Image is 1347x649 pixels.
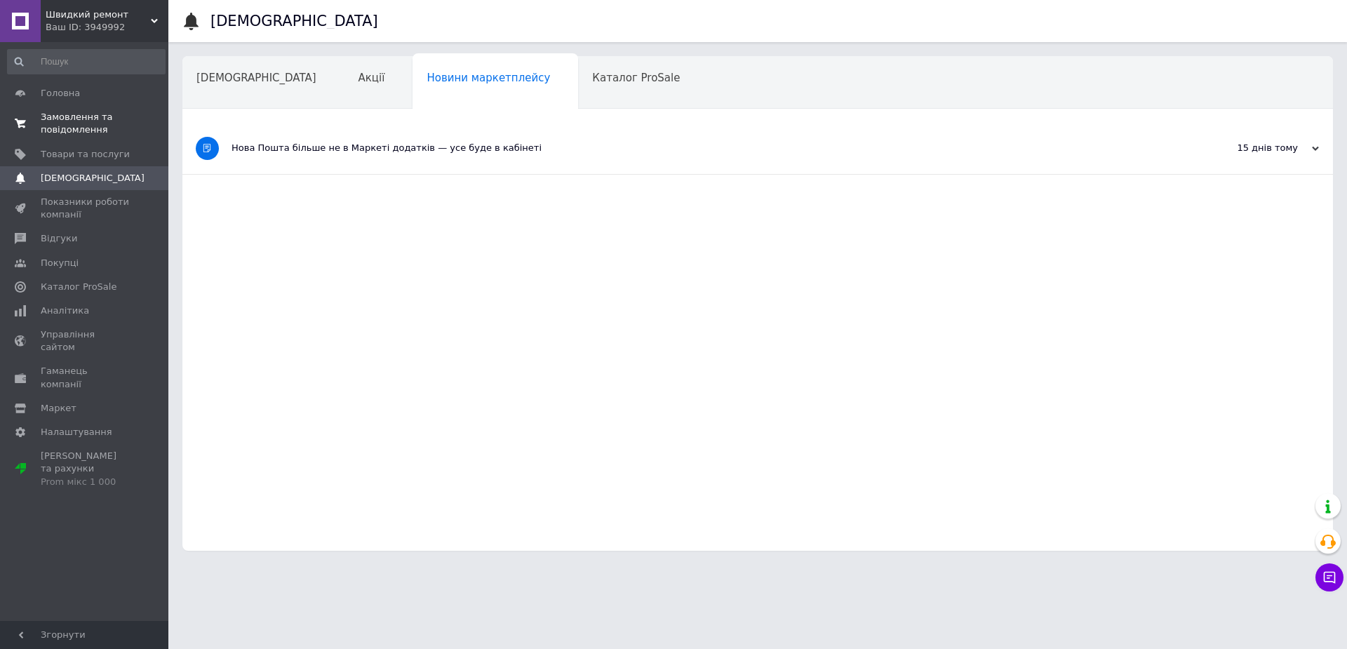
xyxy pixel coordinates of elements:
span: Швидкий ремонт [46,8,151,21]
span: Аналітика [41,305,89,317]
span: Маркет [41,402,76,415]
div: Prom мікс 1 000 [41,476,130,488]
span: Покупці [41,257,79,269]
span: Товари та послуги [41,148,130,161]
span: Відгуки [41,232,77,245]
span: Новини маркетплейсу [427,72,550,84]
span: Каталог ProSale [592,72,680,84]
div: 15 днів тому [1179,142,1319,154]
button: Чат з покупцем [1315,563,1343,591]
span: Головна [41,87,80,100]
h1: [DEMOGRAPHIC_DATA] [210,13,378,29]
span: Акції [358,72,385,84]
span: Замовлення та повідомлення [41,111,130,136]
span: [PERSON_NAME] та рахунки [41,450,130,488]
span: Гаманець компанії [41,365,130,390]
span: [DEMOGRAPHIC_DATA] [196,72,316,84]
div: Ваш ID: 3949992 [46,21,168,34]
span: [DEMOGRAPHIC_DATA] [41,172,145,185]
span: Управління сайтом [41,328,130,354]
input: Пошук [7,49,166,74]
div: Нова Пошта більше не в Маркеті додатків — усе буде в кабінеті [232,142,1179,154]
span: Налаштування [41,426,112,439]
span: Показники роботи компанії [41,196,130,221]
span: Каталог ProSale [41,281,116,293]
